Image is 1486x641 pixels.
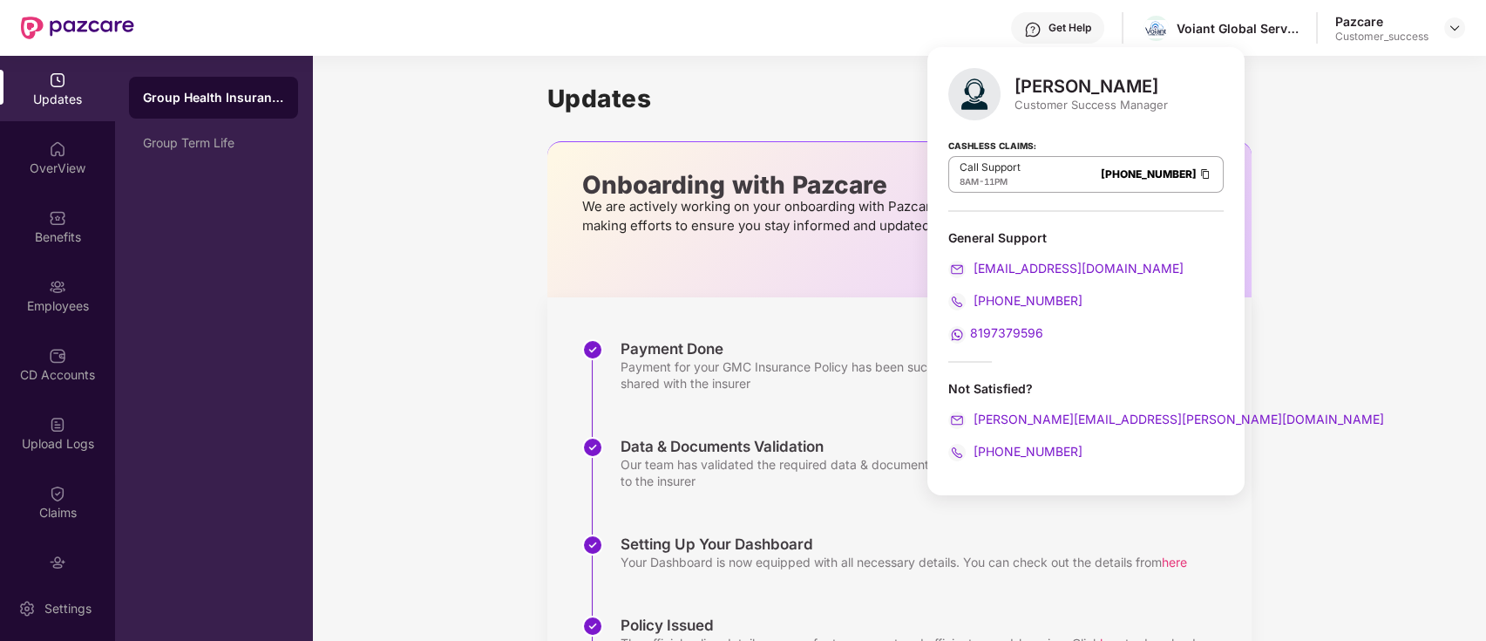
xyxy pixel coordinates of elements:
[49,554,66,571] img: svg+xml;base64,PHN2ZyBpZD0iRW5kb3JzZW1lbnRzIiB4bWxucz0iaHR0cDovL3d3dy53My5vcmcvMjAwMC9zdmciIHdpZH...
[970,261,1184,276] span: [EMAIL_ADDRESS][DOMAIN_NAME]
[39,600,97,617] div: Settings
[948,412,1384,426] a: [PERSON_NAME][EMAIL_ADDRESS][PERSON_NAME][DOMAIN_NAME]
[21,17,134,39] img: New Pazcare Logo
[1014,97,1168,113] div: Customer Success Manager
[582,197,970,235] p: We are actively working on your onboarding with Pazcare and making efforts to ensure you stay inf...
[1162,555,1187,569] span: here
[1448,21,1462,35] img: svg+xml;base64,PHN2ZyBpZD0iRHJvcGRvd24tMzJ4MzIiIHhtbG5zPSJodHRwOi8vd3d3LnczLm9yZy8yMDAwL3N2ZyIgd2...
[143,136,284,150] div: Group Term Life
[621,358,1234,392] div: Payment for your GMC Insurance Policy has been successfully processed and the UTR details have be...
[18,600,36,617] img: svg+xml;base64,PHN2ZyBpZD0iU2V0dGluZy0yMHgyMCIgeG1sbnM9Imh0dHA6Ly93d3cudzMub3JnLzIwMDAvc3ZnIiB3aW...
[948,229,1224,246] div: General Support
[948,412,966,429] img: svg+xml;base64,PHN2ZyB4bWxucz0iaHR0cDovL3d3dy53My5vcmcvMjAwMC9zdmciIHdpZHRoPSIyMCIgaGVpZ2h0PSIyMC...
[582,437,603,458] img: svg+xml;base64,PHN2ZyBpZD0iU3RlcC1Eb25lLTMyeDMyIiB4bWxucz0iaHR0cDovL3d3dy53My5vcmcvMjAwMC9zdmciIH...
[143,89,284,106] div: Group Health Insurance
[948,444,966,461] img: svg+xml;base64,PHN2ZyB4bWxucz0iaHR0cDovL3d3dy53My5vcmcvMjAwMC9zdmciIHdpZHRoPSIyMCIgaGVpZ2h0PSIyMC...
[49,485,66,502] img: svg+xml;base64,PHN2ZyBpZD0iQ2xhaW0iIHhtbG5zPSJodHRwOi8vd3d3LnczLm9yZy8yMDAwL3N2ZyIgd2lkdGg9IjIwIi...
[547,84,1252,113] h1: Updates
[984,176,1008,187] span: 11PM
[970,325,1043,340] span: 8197379596
[948,229,1224,344] div: General Support
[948,293,1082,308] a: [PHONE_NUMBER]
[948,261,1184,276] a: [EMAIL_ADDRESS][DOMAIN_NAME]
[49,209,66,227] img: svg+xml;base64,PHN2ZyBpZD0iQmVuZWZpdHMiIHhtbG5zPSJodHRwOi8vd3d3LnczLm9yZy8yMDAwL3N2ZyIgd2lkdGg9Ij...
[49,72,66,89] img: svg+xml;base64,PHN2ZyBpZD0iVXBkYXRlZCIgeG1sbnM9Imh0dHA6Ly93d3cudzMub3JnLzIwMDAvc3ZnIiB3aWR0aD0iMj...
[49,278,66,296] img: svg+xml;base64,PHN2ZyBpZD0iRW1wbG95ZWVzIiB4bWxucz0iaHR0cDovL3d3dy53My5vcmcvMjAwMC9zdmciIHdpZHRoPS...
[582,616,603,637] img: svg+xml;base64,PHN2ZyBpZD0iU3RlcC1Eb25lLTMyeDMyIiB4bWxucz0iaHR0cDovL3d3dy53My5vcmcvMjAwMC9zdmciIH...
[621,437,1234,456] div: Data & Documents Validation
[948,380,1224,397] div: Not Satisfied?
[1335,30,1428,44] div: Customer_success
[948,68,1001,120] img: svg+xml;base64,PHN2ZyB4bWxucz0iaHR0cDovL3d3dy53My5vcmcvMjAwMC9zdmciIHhtbG5zOnhsaW5rPSJodHRwOi8vd3...
[948,444,1082,459] a: [PHONE_NUMBER]
[948,135,1036,154] strong: Cashless Claims:
[582,177,970,193] p: Onboarding with Pazcare
[970,412,1384,426] span: [PERSON_NAME][EMAIL_ADDRESS][PERSON_NAME][DOMAIN_NAME]
[970,293,1082,308] span: [PHONE_NUMBER]
[49,416,66,433] img: svg+xml;base64,PHN2ZyBpZD0iVXBsb2FkX0xvZ3MiIGRhdGEtbmFtZT0iVXBsb2FkIExvZ3MiIHhtbG5zPSJodHRwOi8vd3...
[1024,21,1042,38] img: svg+xml;base64,PHN2ZyBpZD0iSGVscC0zMngzMiIgeG1sbnM9Imh0dHA6Ly93d3cudzMub3JnLzIwMDAvc3ZnIiB3aWR0aD...
[970,444,1082,459] span: [PHONE_NUMBER]
[948,326,966,344] img: svg+xml;base64,PHN2ZyB4bWxucz0iaHR0cDovL3d3dy53My5vcmcvMjAwMC9zdmciIHdpZHRoPSIyMCIgaGVpZ2h0PSIyMC...
[948,293,966,310] img: svg+xml;base64,PHN2ZyB4bWxucz0iaHR0cDovL3d3dy53My5vcmcvMjAwMC9zdmciIHdpZHRoPSIyMCIgaGVpZ2h0PSIyMC...
[582,535,603,556] img: svg+xml;base64,PHN2ZyBpZD0iU3RlcC1Eb25lLTMyeDMyIiB4bWxucz0iaHR0cDovL3d3dy53My5vcmcvMjAwMC9zdmciIH...
[49,347,66,365] img: svg+xml;base64,PHN2ZyBpZD0iQ0RfQWNjb3VudHMiIGRhdGEtbmFtZT0iQ0QgQWNjb3VudHMiIHhtbG5zPSJodHRwOi8vd3...
[621,616,1234,635] div: Policy Issued
[1014,76,1168,97] div: [PERSON_NAME]
[1335,13,1428,30] div: Pazcare
[621,554,1187,570] div: Your Dashboard is now equipped with all necessary details. You can check out the details from
[960,176,979,187] span: 8AM
[621,535,1187,554] div: Setting Up Your Dashboard
[582,339,603,360] img: svg+xml;base64,PHN2ZyBpZD0iU3RlcC1Eb25lLTMyeDMyIiB4bWxucz0iaHR0cDovL3d3dy53My5vcmcvMjAwMC9zdmciIH...
[948,261,966,278] img: svg+xml;base64,PHN2ZyB4bWxucz0iaHR0cDovL3d3dy53My5vcmcvMjAwMC9zdmciIHdpZHRoPSIyMCIgaGVpZ2h0PSIyMC...
[49,140,66,158] img: svg+xml;base64,PHN2ZyBpZD0iSG9tZSIgeG1sbnM9Imh0dHA6Ly93d3cudzMub3JnLzIwMDAvc3ZnIiB3aWR0aD0iMjAiIG...
[621,456,1234,489] div: Our team has validated the required data & documents for the insurance policy copy and submitted ...
[948,325,1043,340] a: 8197379596
[960,160,1021,174] p: Call Support
[1143,20,1169,38] img: IMG_8296.jpg
[1048,21,1091,35] div: Get Help
[1101,167,1197,181] a: [PHONE_NUMBER]
[948,380,1224,461] div: Not Satisfied?
[1177,20,1299,37] div: Voiant Global Services India Private Limited
[1198,167,1212,181] img: Clipboard Icon
[621,339,1234,358] div: Payment Done
[960,174,1021,188] div: -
